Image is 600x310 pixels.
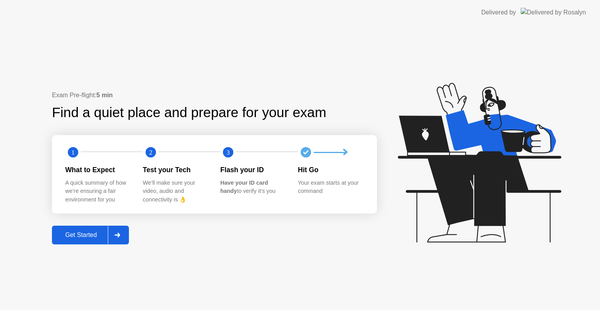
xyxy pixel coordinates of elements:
b: Have your ID card handy [220,180,268,194]
div: Get Started [54,232,108,239]
div: Flash your ID [220,165,286,175]
div: A quick summary of how we’re ensuring a fair environment for you [65,179,130,204]
div: Exam Pre-flight: [52,91,377,100]
div: Your exam starts at your command [298,179,363,196]
text: 1 [71,149,75,156]
div: Delivered by [481,8,516,17]
text: 2 [149,149,152,156]
div: We’ll make sure your video, audio and connectivity is 👌 [143,179,208,204]
div: What to Expect [65,165,130,175]
img: Delivered by Rosalyn [521,8,586,17]
div: Test your Tech [143,165,208,175]
text: 3 [227,149,230,156]
b: 5 min [96,92,113,98]
div: Hit Go [298,165,363,175]
div: to verify it’s you [220,179,286,196]
button: Get Started [52,226,129,244]
div: Find a quiet place and prepare for your exam [52,102,327,123]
